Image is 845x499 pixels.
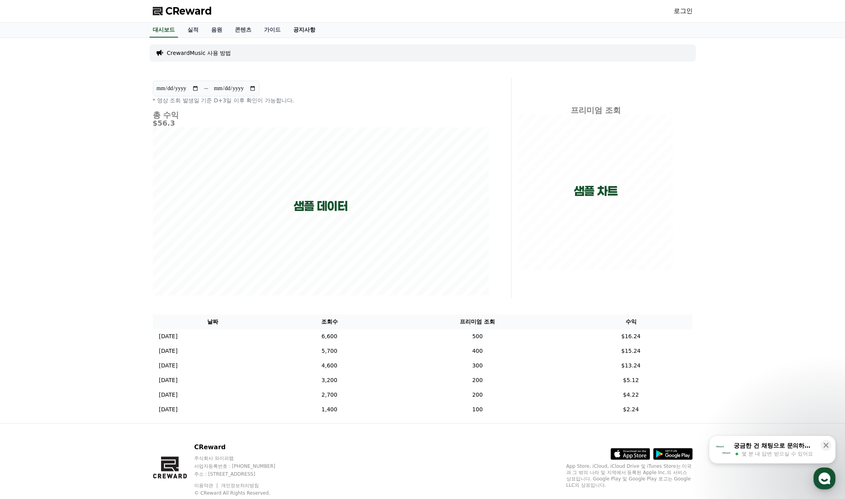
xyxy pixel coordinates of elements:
h5: $56.3 [153,119,489,127]
a: CReward [153,5,212,17]
a: 대화 [52,250,102,270]
p: 샘플 차트 [574,184,618,198]
a: 대시보드 [150,23,178,38]
th: 조회수 [273,314,386,329]
p: [DATE] [159,391,178,399]
span: 대화 [72,263,82,269]
th: 날짜 [153,314,274,329]
a: 음원 [205,23,229,38]
p: [DATE] [159,405,178,414]
td: $16.24 [570,329,693,344]
td: $2.24 [570,402,693,417]
a: CrewardMusic 사용 방법 [167,49,231,57]
td: $5.12 [570,373,693,388]
p: * 영상 조회 발생일 기준 D+3일 이후 확인이 가능합니다. [153,96,489,104]
a: 콘텐츠 [229,23,258,38]
a: 실적 [181,23,205,38]
p: 사업자등록번호 : [PHONE_NUMBER] [194,463,290,469]
p: 주식회사 와이피랩 [194,455,290,461]
span: 설정 [122,262,131,269]
p: [DATE] [159,332,178,341]
td: 200 [386,388,569,402]
td: $13.24 [570,358,693,373]
td: $4.22 [570,388,693,402]
p: 샘플 데이터 [294,199,348,213]
span: 홈 [25,262,30,269]
td: 300 [386,358,569,373]
td: 3,200 [273,373,386,388]
td: 400 [386,344,569,358]
td: 2,700 [273,388,386,402]
a: 개인정보처리방침 [221,483,259,488]
a: 이용약관 [194,483,219,488]
p: ~ [204,84,209,93]
h4: 프리미엄 조회 [518,106,674,115]
p: CReward [194,443,290,452]
p: 주소 : [STREET_ADDRESS] [194,471,290,477]
a: 홈 [2,250,52,270]
p: App Store, iCloud, iCloud Drive 및 iTunes Store는 미국과 그 밖의 나라 및 지역에서 등록된 Apple Inc.의 서비스 상표입니다. Goo... [566,463,693,488]
td: 1,400 [273,402,386,417]
h4: 총 수익 [153,111,489,119]
th: 프리미엄 조회 [386,314,569,329]
a: 공지사항 [287,23,322,38]
td: 4,600 [273,358,386,373]
p: © CReward All Rights Reserved. [194,490,290,496]
td: 200 [386,373,569,388]
th: 수익 [570,314,693,329]
td: 6,600 [273,329,386,344]
p: [DATE] [159,347,178,355]
td: 500 [386,329,569,344]
span: CReward [165,5,212,17]
p: [DATE] [159,376,178,384]
p: [DATE] [159,362,178,370]
a: 로그인 [674,6,693,16]
td: 100 [386,402,569,417]
a: 설정 [102,250,152,270]
td: 5,700 [273,344,386,358]
td: $15.24 [570,344,693,358]
a: 가이드 [258,23,287,38]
